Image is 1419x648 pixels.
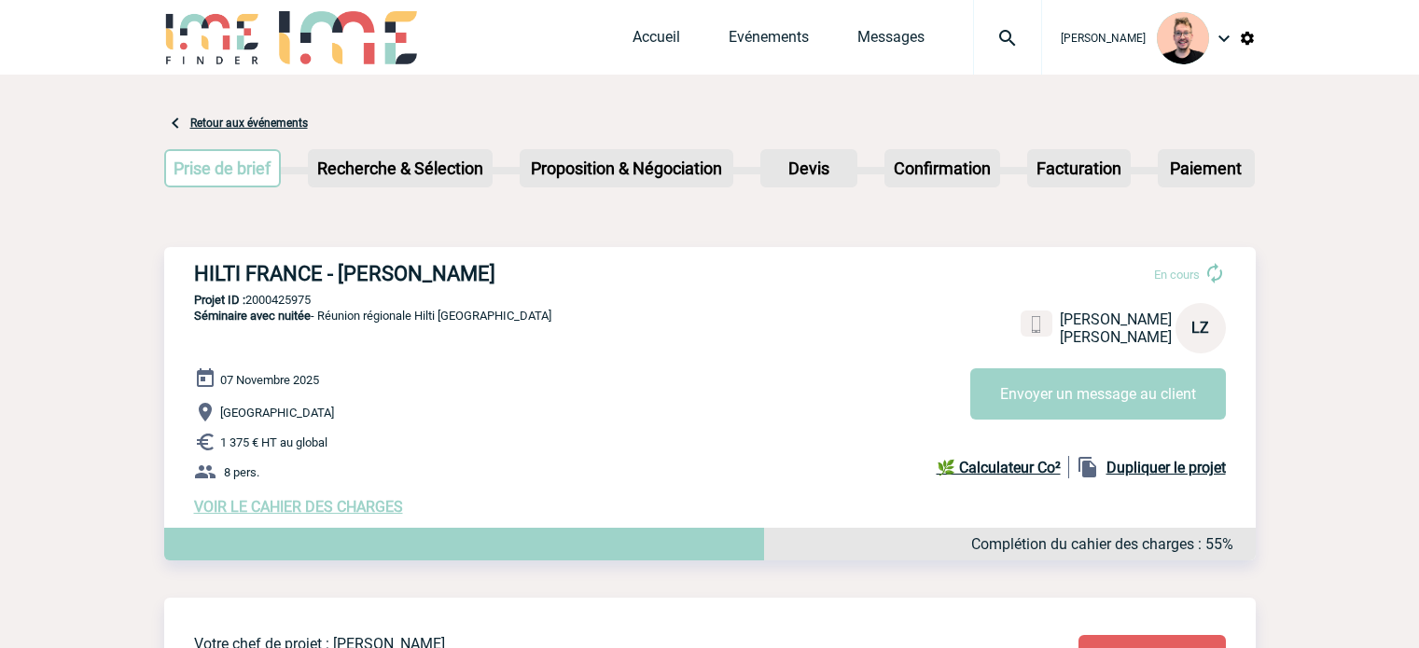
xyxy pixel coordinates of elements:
p: Devis [762,151,856,186]
img: portable.png [1028,316,1045,333]
span: 1 375 € HT au global [220,435,327,449]
span: LZ [1191,319,1209,337]
span: 8 pers. [224,465,259,479]
span: [PERSON_NAME] [1060,310,1172,328]
span: [PERSON_NAME] [1061,32,1146,45]
a: Messages [857,28,925,54]
p: Proposition & Négociation [522,151,731,186]
h3: HILTI FRANCE - [PERSON_NAME] [194,262,754,285]
p: Confirmation [886,151,998,186]
a: 🌿 Calculateur Co² [937,456,1069,478]
a: Retour aux événements [190,117,308,130]
a: Evénements [729,28,809,54]
span: En cours [1154,268,1200,282]
span: Séminaire avec nuitée [194,309,311,323]
p: Facturation [1029,151,1129,186]
span: [GEOGRAPHIC_DATA] [220,406,334,420]
p: 2000425975 [164,293,1256,307]
span: [PERSON_NAME] [1060,328,1172,346]
button: Envoyer un message au client [970,368,1226,420]
b: 🌿 Calculateur Co² [937,459,1061,476]
p: Recherche & Sélection [310,151,491,186]
img: 129741-1.png [1157,12,1209,64]
p: Paiement [1160,151,1253,186]
span: 07 Novembre 2025 [220,373,319,387]
b: Projet ID : [194,293,245,307]
img: file_copy-black-24dp.png [1077,456,1099,478]
p: Prise de brief [166,151,280,186]
span: - Réunion régionale Hilti [GEOGRAPHIC_DATA] [194,309,551,323]
b: Dupliquer le projet [1106,459,1226,476]
a: Accueil [633,28,680,54]
a: VOIR LE CAHIER DES CHARGES [194,498,403,516]
img: IME-Finder [164,11,261,64]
